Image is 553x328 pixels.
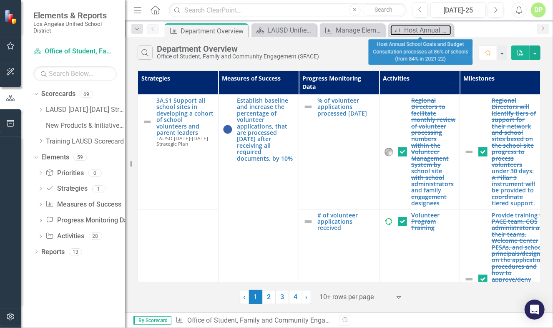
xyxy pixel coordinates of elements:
td: Double-Click to Edit Right Click for Context Menu [299,95,380,209]
img: ClearPoint Strategy [4,10,19,24]
img: At or Above Plan [223,124,233,134]
a: Reports [41,247,65,257]
span: Elements & Reports [33,10,117,20]
td: Double-Click to Edit Right Click for Context Menu [138,95,219,209]
div: Manage Elements [336,25,383,35]
img: Not Defined [464,274,474,284]
a: Volunteer Program Training [411,212,455,231]
button: DP [531,3,546,18]
img: In Progress [384,217,394,227]
div: 69 [80,91,93,98]
a: LAUSD [DATE]-[DATE] Strategic Plan [46,105,125,115]
div: Office of Student, Family and Community Engagement (SFACE) [157,53,319,60]
a: Priorities [45,169,84,178]
a: LAUSD Unified - Ready for the World [254,25,314,35]
span: LAUSD [DATE]-[DATE] Strategic Plan [156,135,208,147]
button: [DATE]-25 [430,3,486,18]
td: Double-Click to Edit Right Click for Context Menu [380,95,460,209]
a: Regional Directors to facilitate monthly review of volunteer processing numbers within the Volunt... [411,97,455,207]
span: › [306,293,308,301]
div: Department Overview [181,26,246,36]
div: 59 [73,154,87,161]
div: 28 [89,233,102,240]
a: Office of Student, Family and Community Engagement (SFACE) [187,316,373,324]
a: % of volunteer applications processed [DATE] [317,97,375,116]
a: Elements [41,153,69,162]
a: # of volunteer applications received [317,212,375,231]
div: 1 [92,185,106,192]
span: 1 [249,290,262,304]
a: Establish baseline and increase the percentage of volunteer applications, that are processed [DAT... [237,97,294,161]
input: Search ClearPoint... [169,3,406,18]
img: Not Defined [142,117,152,127]
a: 4 [289,290,302,304]
a: Training LAUSD Scorecard [46,137,125,146]
div: » » [176,316,333,325]
a: 3 [276,290,289,304]
input: Search Below... [33,66,117,81]
div: Open Intercom Messenger [525,300,545,320]
a: Office of Student, Family and Community Engagement (SFACE) [33,47,117,56]
div: Department Overview [157,44,319,53]
a: Progress Monitoring Data [45,216,133,225]
a: 2 [262,290,276,304]
a: Strategies [45,184,88,194]
span: Search [375,6,392,13]
div: [DATE]-25 [433,5,483,15]
a: New Products & Initiatives 2024-25 [46,121,125,131]
img: Not Started [384,147,394,157]
a: Activities [45,232,84,241]
img: Not Defined [303,217,313,227]
a: 3A.S1 Support all school sites in developing a cohort of school volunteers and parent leaders [156,97,214,136]
div: 13 [69,248,82,255]
a: Host Annual School Goals and Budget Consultation processes at 86% of schools (from 84% in 2021-22) [390,25,451,35]
img: Not Defined [303,102,313,112]
span: By Scorecard [133,316,171,325]
a: Regional Directors will identify tiers of support for their network and school sites based on the... [492,97,536,207]
span: ‹ [244,293,246,301]
a: Measures of Success [45,200,121,209]
img: Not Defined [464,147,474,157]
div: Host Annual School Goals and Budget Consultation processes at 86% of schools (from 84% in 2021-22) [404,25,451,35]
div: LAUSD Unified - Ready for the World [267,25,314,35]
div: Host Annual School Goals and Budget Consultation processes at 86% of schools (from 84% in 2021-22) [369,40,473,65]
td: Double-Click to Edit Right Click for Context Menu [460,95,540,209]
small: Los Angeles Unified School District [33,20,117,34]
a: Scorecards [41,89,75,99]
a: Manage Elements [322,25,383,35]
div: 0 [88,169,102,177]
button: Search [363,4,405,16]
